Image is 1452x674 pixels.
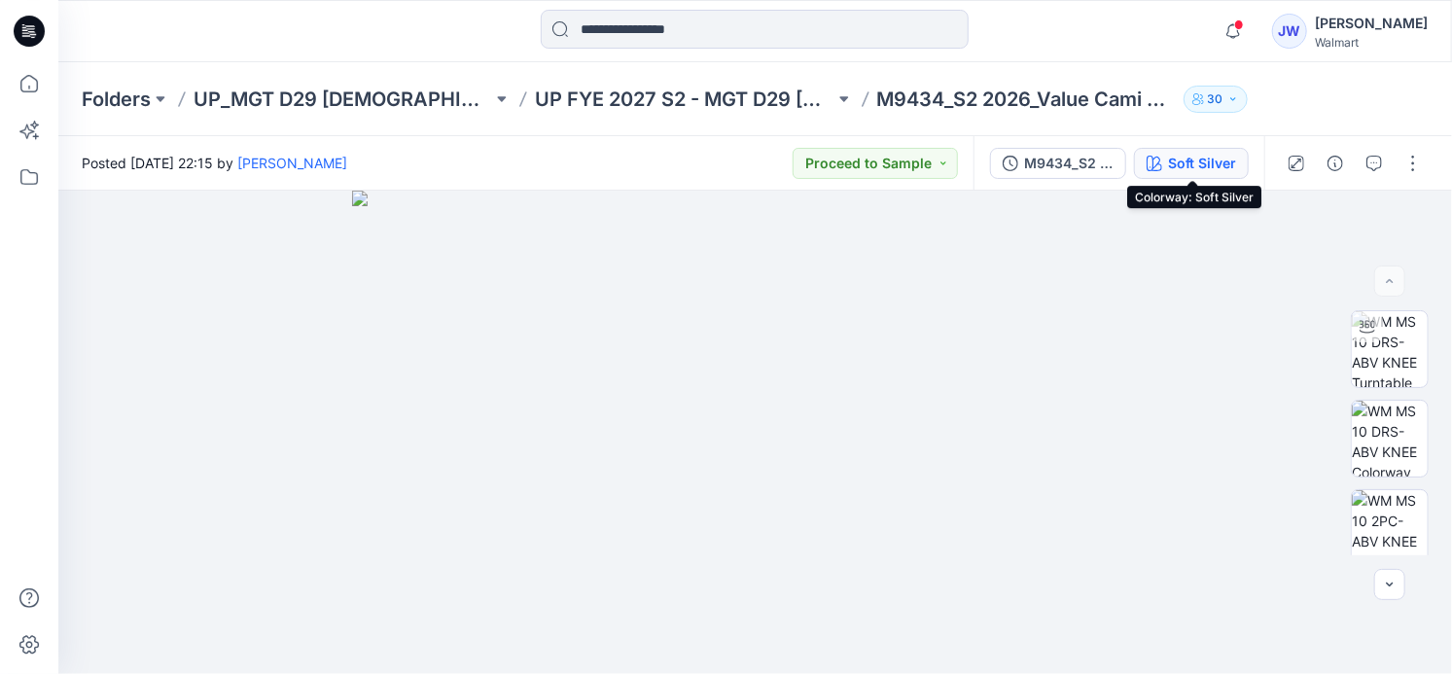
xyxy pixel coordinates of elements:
div: [PERSON_NAME] [1315,12,1428,35]
span: Posted [DATE] 22:15 by [82,153,347,173]
img: WM MS 10 2PC-ABV KNEE Front wo Avatar [1352,490,1428,566]
button: M9434_S2 2026_Value Cami Tap_Pre-Midpoint [990,148,1126,179]
a: UP_MGT D29 [DEMOGRAPHIC_DATA] Sleep [194,86,492,113]
div: Walmart [1315,35,1428,50]
img: eyJhbGciOiJIUzI1NiIsImtpZCI6IjAiLCJzbHQiOiJzZXMiLCJ0eXAiOiJKV1QifQ.eyJkYXRhIjp7InR5cGUiOiJzdG9yYW... [352,191,1157,674]
p: M9434_S2 2026_Value Cami Tap_Midpoint [877,86,1176,113]
p: 30 [1208,89,1223,110]
div: Soft Silver [1168,153,1236,174]
img: WM MS 10 DRS-ABV KNEE Turntable with Avatar [1352,311,1428,387]
a: UP FYE 2027 S2 - MGT D29 [DEMOGRAPHIC_DATA] Sleepwear [535,86,833,113]
button: Details [1320,148,1351,179]
div: M9434_S2 2026_Value Cami Tap_Pre-Midpoint [1024,153,1114,174]
a: [PERSON_NAME] [237,155,347,171]
div: JW [1272,14,1307,49]
img: WM MS 10 DRS-ABV KNEE Colorway wo Avatar [1352,401,1428,477]
button: 30 [1184,86,1248,113]
button: Soft Silver [1134,148,1249,179]
a: Folders [82,86,151,113]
